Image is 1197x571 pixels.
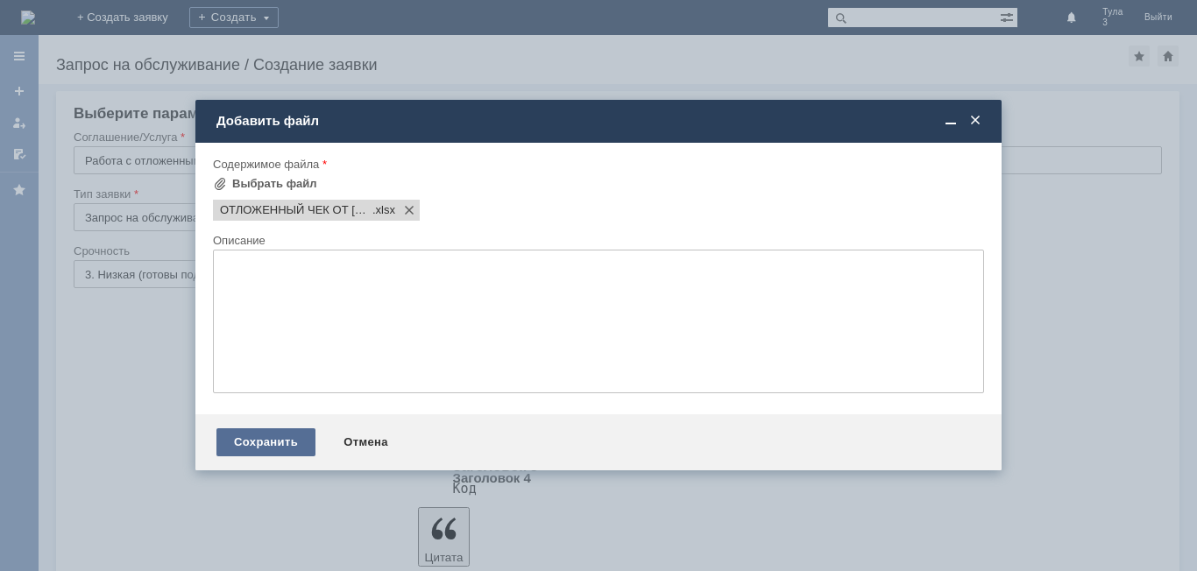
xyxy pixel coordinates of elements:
[216,113,984,129] div: Добавить файл
[213,235,981,246] div: Описание
[7,7,256,21] div: уДАЛИТЬ ОТЛОЖЕННЫЙ ЧЕК ОТ [DATE]
[372,203,395,217] span: ОТЛОЖЕННЫЙ ЧЕК ОТ 12.08.2025.xlsx
[220,203,372,217] span: ОТЛОЖЕННЫЙ ЧЕК ОТ 12.08.2025.xlsx
[942,113,960,129] span: Свернуть (Ctrl + M)
[232,177,317,191] div: Выбрать файл
[213,159,981,170] div: Содержимое файла
[967,113,984,129] span: Закрыть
